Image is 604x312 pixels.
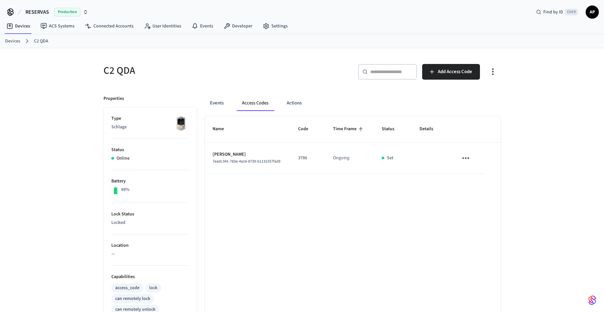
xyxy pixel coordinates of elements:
[420,124,442,134] span: Details
[111,115,189,122] p: Type
[586,6,598,18] span: AP
[586,6,599,19] button: AP
[298,155,317,162] p: 3786
[531,6,583,18] div: Find by IDCtrl K
[213,151,282,158] p: [PERSON_NAME]
[333,124,365,134] span: Time Frame
[111,242,189,249] p: Location
[80,20,139,32] a: Connected Accounts
[438,68,472,76] span: Add Access Code
[34,38,48,45] a: C2 QDA
[422,64,480,80] button: Add Access Code
[121,186,130,193] p: 89%
[111,147,189,153] p: Status
[205,95,501,111] div: ant example
[115,285,139,291] div: access_code
[543,9,563,15] span: Find by ID
[35,20,80,32] a: ACS Systems
[588,295,596,305] img: SeamLogoGradient.69752ec5.svg
[139,20,186,32] a: User Identities
[5,38,20,45] a: Devices
[382,124,403,134] span: Status
[111,211,189,218] p: Lock Status
[173,115,189,132] img: Schlage Sense Smart Deadbolt with Camelot Trim, Front
[325,143,374,174] td: Ongoing
[115,295,150,302] div: can remotely lock
[25,8,49,16] span: RESERVAS
[111,251,189,257] p: —
[111,124,189,131] p: Schlage
[387,155,393,162] p: Set
[54,8,80,16] span: Production
[149,285,157,291] div: lock
[205,95,229,111] button: Events
[213,124,232,134] span: Name
[117,155,130,162] p: Online
[281,95,307,111] button: Actions
[1,20,35,32] a: Devices
[298,124,317,134] span: Code
[111,273,189,280] p: Capabilities
[565,9,578,15] span: Ctrl K
[111,219,189,226] p: Locked
[258,20,293,32] a: Settings
[218,20,258,32] a: Developer
[111,178,189,185] p: Battery
[213,159,280,164] span: 7eadc341-783e-4a16-8739-b1131557fa39
[205,116,501,174] table: sticky table
[186,20,218,32] a: Events
[237,95,274,111] button: Access Codes
[103,95,124,102] p: Properties
[103,64,298,77] h5: C2 QDA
